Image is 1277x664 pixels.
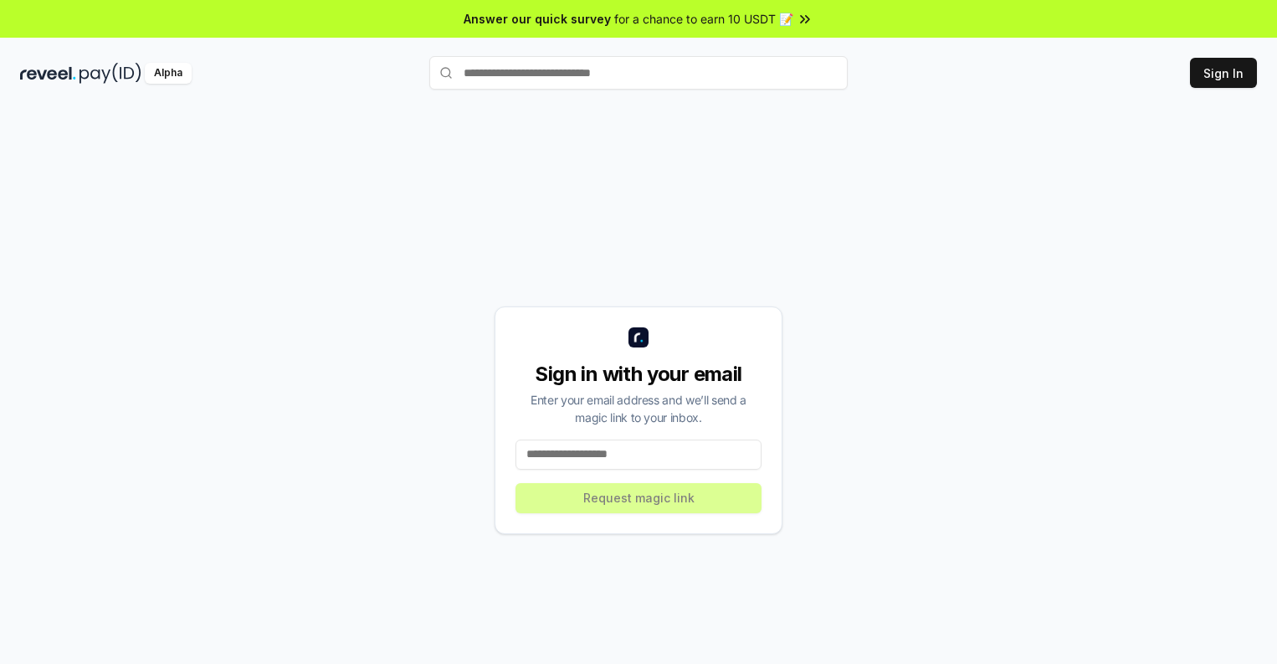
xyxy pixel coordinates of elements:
[79,63,141,84] img: pay_id
[628,327,649,347] img: logo_small
[145,63,192,84] div: Alpha
[464,10,611,28] span: Answer our quick survey
[614,10,793,28] span: for a chance to earn 10 USDT 📝
[1190,58,1257,88] button: Sign In
[20,63,76,84] img: reveel_dark
[515,361,762,388] div: Sign in with your email
[515,391,762,426] div: Enter your email address and we’ll send a magic link to your inbox.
